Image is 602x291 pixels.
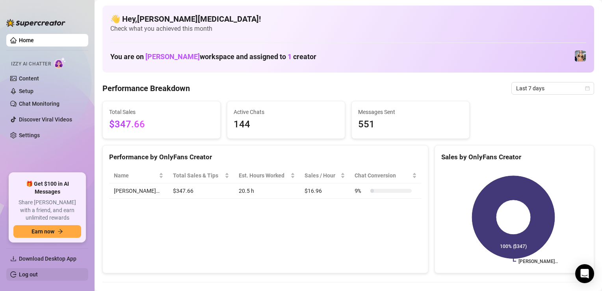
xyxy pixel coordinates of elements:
a: Home [19,37,34,43]
text: [PERSON_NAME]… [518,259,558,264]
button: Earn nowarrow-right [13,225,81,238]
span: Download Desktop App [19,256,76,262]
h4: 👋 Hey, [PERSON_NAME][MEDICAL_DATA] ! [110,13,586,24]
img: AI Chatter [54,57,66,69]
th: Total Sales & Tips [168,168,234,183]
img: Veronica [575,50,586,62]
div: Performance by OnlyFans Creator [109,152,422,162]
span: [PERSON_NAME] [145,52,200,61]
a: Log out [19,271,38,278]
span: Active Chats [234,108,338,116]
span: Izzy AI Chatter [11,60,51,68]
a: Chat Monitoring [19,101,59,107]
div: Open Intercom Messenger [575,264,594,283]
th: Chat Conversion [350,168,422,183]
span: Sales / Hour [305,171,339,180]
td: 20.5 h [234,183,300,199]
span: $347.66 [109,117,214,132]
span: download [10,256,17,262]
span: Total Sales & Tips [173,171,223,180]
span: Total Sales [109,108,214,116]
span: calendar [585,86,590,91]
th: Name [109,168,168,183]
span: arrow-right [58,229,63,234]
span: Share [PERSON_NAME] with a friend, and earn unlimited rewards [13,199,81,222]
h4: Performance Breakdown [102,83,190,94]
span: Last 7 days [516,82,589,94]
td: $16.96 [300,183,350,199]
a: Settings [19,132,40,138]
a: Content [19,75,39,82]
span: Check what you achieved this month [110,24,586,33]
span: Name [114,171,157,180]
div: Est. Hours Worked [239,171,289,180]
td: $347.66 [168,183,234,199]
span: 144 [234,117,338,132]
span: Chat Conversion [355,171,411,180]
span: 551 [358,117,463,132]
h1: You are on workspace and assigned to creator [110,52,316,61]
a: Setup [19,88,33,94]
span: 🎁 Get $100 in AI Messages [13,180,81,196]
td: [PERSON_NAME]… [109,183,168,199]
th: Sales / Hour [300,168,350,183]
span: Earn now [32,228,54,235]
span: Messages Sent [358,108,463,116]
img: logo-BBDzfeDw.svg [6,19,65,27]
div: Sales by OnlyFans Creator [441,152,587,162]
a: Discover Viral Videos [19,116,72,123]
span: 9 % [355,187,367,195]
span: 1 [288,52,292,61]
